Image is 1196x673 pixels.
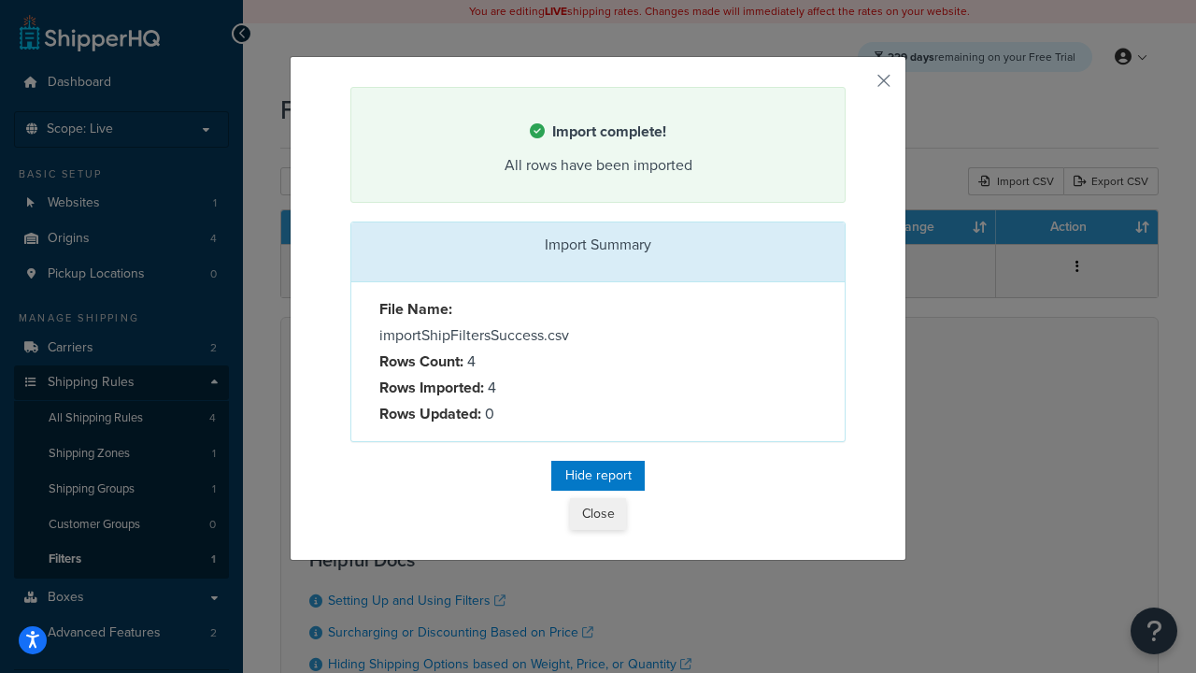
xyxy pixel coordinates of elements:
strong: File Name: [379,298,452,320]
div: importShipFiltersSuccess.csv 4 4 0 [365,296,598,427]
h4: Import complete! [375,121,821,143]
strong: Rows Count: [379,351,463,372]
strong: Rows Updated: [379,403,481,424]
strong: Rows Imported: [379,377,484,398]
button: Close [570,498,626,530]
h3: Import Summary [365,236,831,253]
button: Hide report [551,461,645,491]
div: All rows have been imported [375,152,821,179]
